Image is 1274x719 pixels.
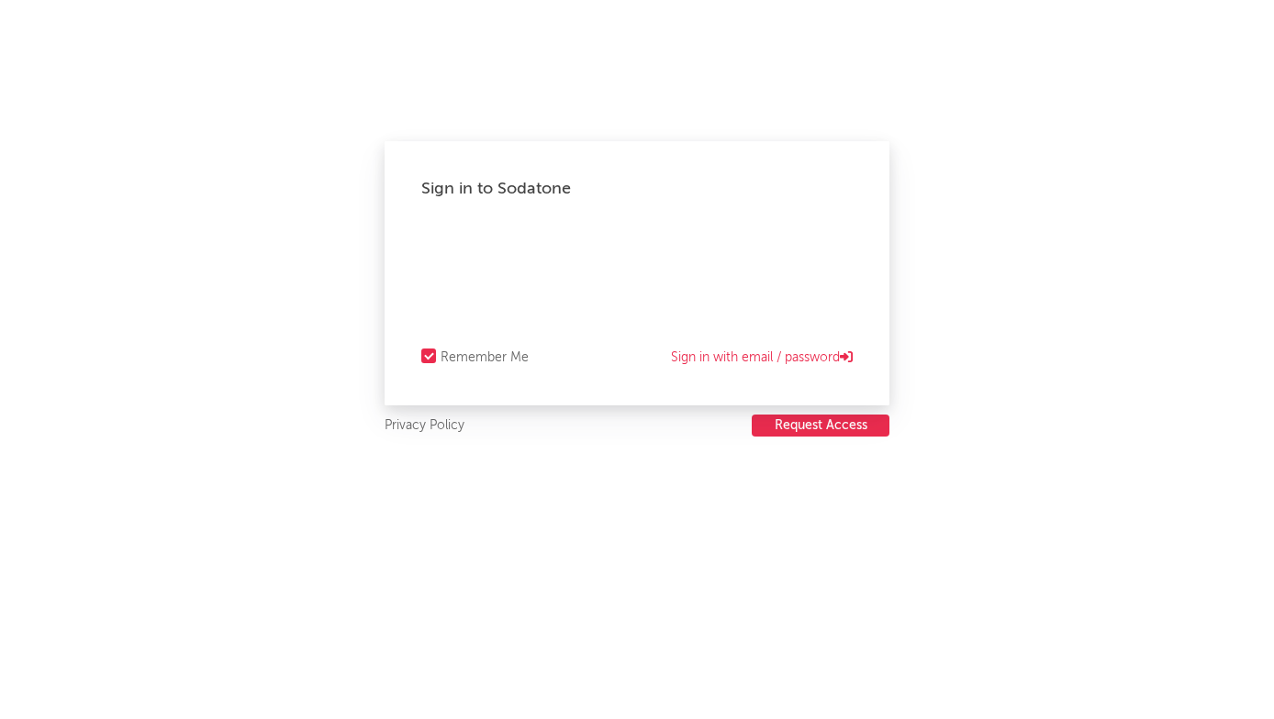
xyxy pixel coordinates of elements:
button: Request Access [752,415,889,437]
a: Privacy Policy [385,415,464,437]
div: Sign in to Sodatone [421,178,853,200]
div: Remember Me [441,347,529,369]
a: Request Access [752,415,889,437]
a: Sign in with email / password [671,347,853,369]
